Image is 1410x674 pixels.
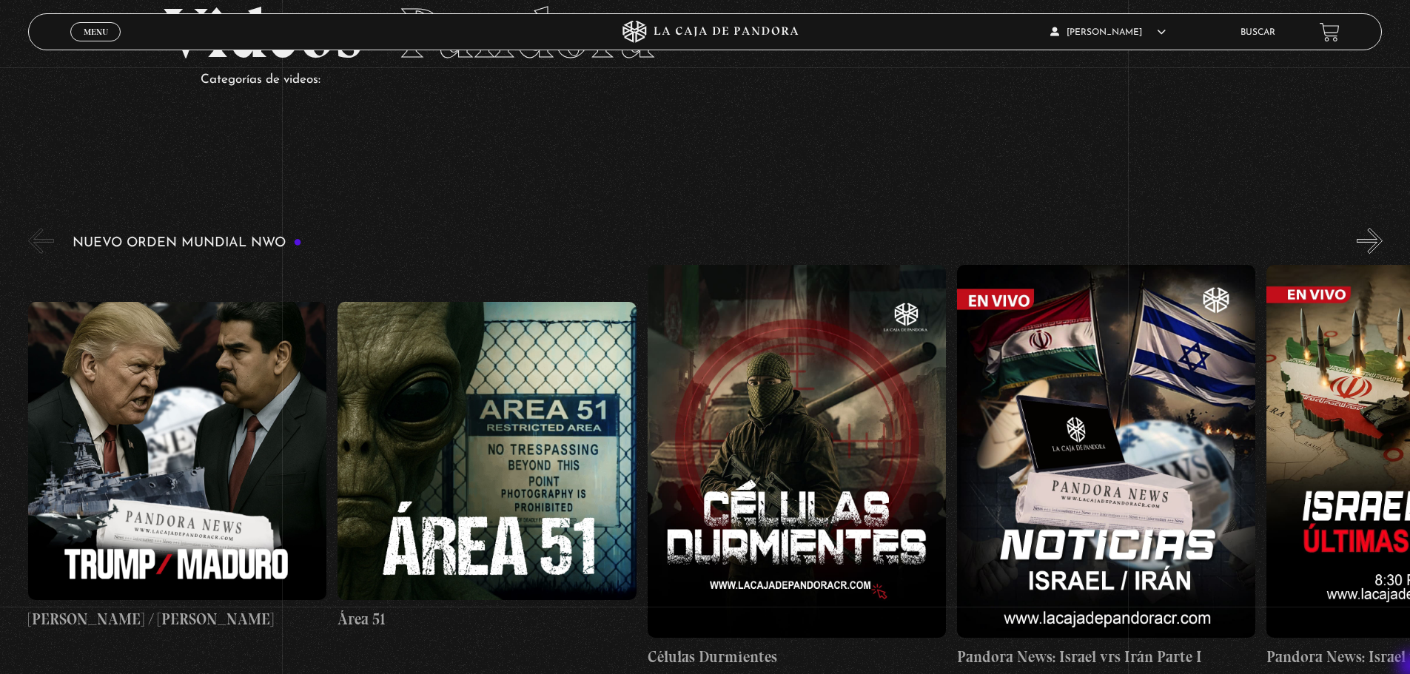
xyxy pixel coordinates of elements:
h4: Área 51 [338,607,636,631]
a: Pandora News: Israel vrs Irán Parte I [957,265,1255,669]
h4: Pandora News: Israel vrs Irán Parte I [957,645,1255,669]
a: View your shopping cart [1320,22,1340,42]
span: [PERSON_NAME] [1050,28,1166,37]
a: Células Durmientes [648,265,946,669]
a: Buscar [1241,28,1275,37]
p: Categorías de videos: [201,69,1246,92]
a: [PERSON_NAME] / [PERSON_NAME] [28,265,326,669]
button: Previous [28,228,54,254]
a: Área 51 [338,265,636,669]
button: Next [1357,228,1383,254]
h3: Nuevo Orden Mundial NWO [73,236,302,250]
span: Cerrar [78,40,113,50]
h4: [PERSON_NAME] / [PERSON_NAME] [28,607,326,631]
h4: Células Durmientes [648,645,946,669]
span: Menu [84,27,108,36]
